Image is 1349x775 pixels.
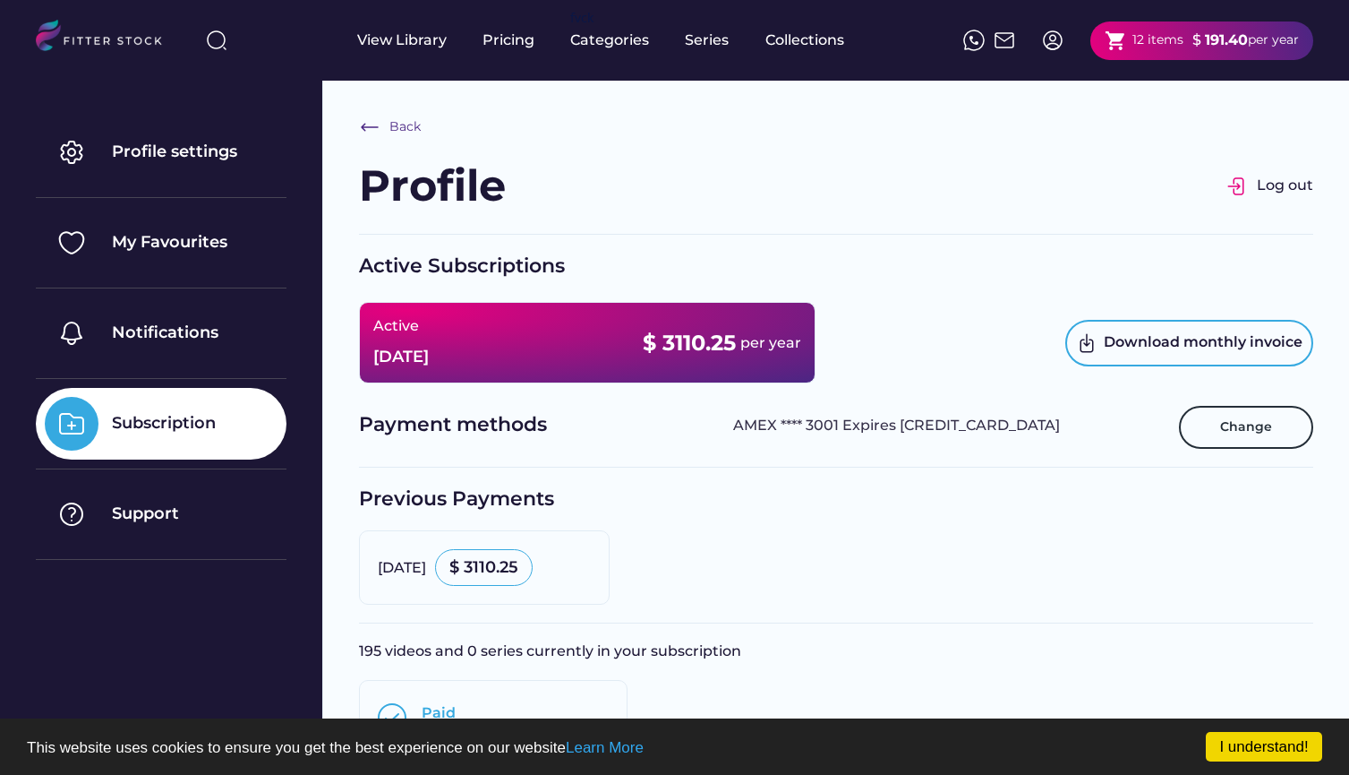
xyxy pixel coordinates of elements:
strong: 191.40 [1205,31,1248,48]
div: 12 items [1132,31,1183,49]
div: 195 videos and 0 series currently in your subscription [359,642,1313,661]
a: Learn More [566,739,644,756]
div: View Library [357,30,447,50]
div: Pricing [482,30,534,50]
img: Group%201000002325%20%284%29.svg [45,306,98,360]
img: Frame%20%286%29.svg [359,116,380,138]
div: Subscription [112,412,216,435]
div: Payment methods [359,411,715,443]
div: Categories [570,30,649,50]
div: Download monthly invoice [1104,332,1302,354]
div: Series [685,30,730,50]
div: $ 3110.25 [449,556,518,579]
img: LOGO.svg [36,20,177,56]
div: Active Subscriptions [359,253,1313,280]
div: [DATE] [373,346,429,368]
div: Paid [422,703,456,723]
button: Change [1179,406,1313,449]
div: My Favourites [112,231,227,254]
img: Group%201000002325.svg [45,125,98,179]
img: Group%201000002325%20%288%29.svg [45,397,98,451]
div: per year [1248,31,1299,49]
iframe: chat widget [1274,703,1331,757]
div: AMEX **** 3001 Expires [CREDIT_CARD_DATA] [733,416,1161,438]
img: Group%201000002397.svg [378,703,406,732]
div: $ [1192,30,1201,50]
img: search-normal%203.svg [206,30,227,51]
div: Back [389,118,421,136]
iframe: chat widget [1246,623,1336,705]
div: [DATE] [378,558,426,578]
div: Previous Payments [359,486,1313,513]
img: Group%201000002325%20%287%29.svg [45,487,98,541]
div: Notifications [112,322,218,344]
img: Frame%2051.svg [994,30,1015,51]
a: I understand! [1206,732,1322,762]
div: per year [740,333,801,353]
div: Active [373,316,419,336]
button: shopping_cart [1105,30,1127,52]
div: Profile settings [112,141,237,163]
img: meteor-icons_whatsapp%20%281%29.svg [963,30,985,51]
div: $ 3110.25 [643,328,736,358]
img: profile-circle.svg [1042,30,1063,51]
div: fvck [570,9,593,27]
img: Group%201000002325%20%282%29.svg [45,216,98,270]
img: Group%201000002326.svg [1226,176,1248,197]
p: This website uses cookies to ensure you get the best experience on our website [27,740,1322,755]
div: Support [112,503,179,525]
div: Profile [359,156,506,216]
img: Frame.svg [1076,332,1097,354]
div: Collections [765,30,844,50]
div: Log out [1257,176,1313,195]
